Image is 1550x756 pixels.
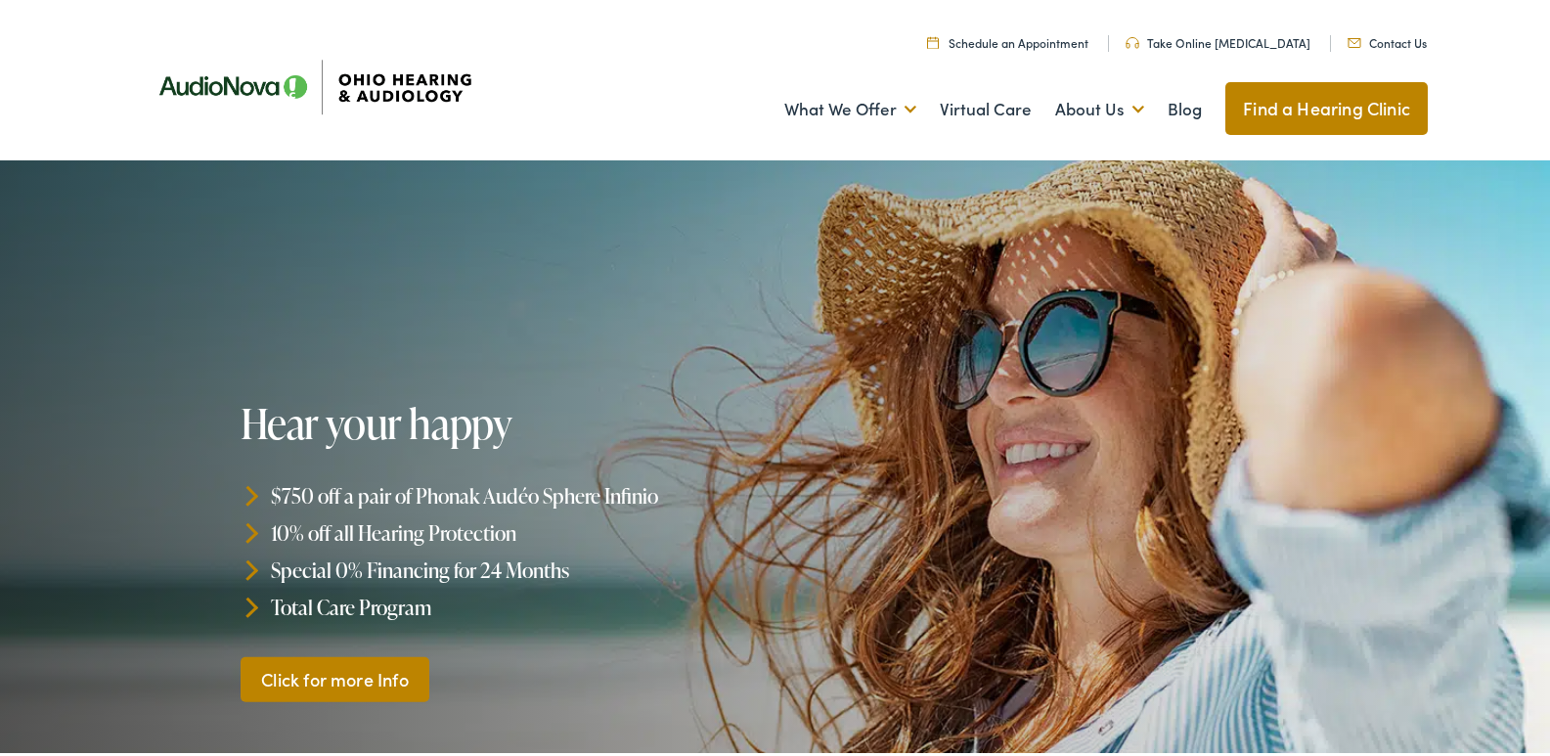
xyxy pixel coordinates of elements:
[940,69,1032,142] a: Virtual Care
[241,397,783,442] h1: Hear your happy
[1348,30,1427,47] a: Contact Us
[927,30,1088,47] a: Schedule an Appointment
[241,473,783,511] li: $750 off a pair of Phonak Audéo Sphere Infinio
[1126,30,1310,47] a: Take Online [MEDICAL_DATA]
[1225,78,1428,131] a: Find a Hearing Clinic
[784,69,916,142] a: What We Offer
[1126,33,1139,45] img: Headphones icone to schedule online hearing test in Cincinnati, OH
[927,32,939,45] img: Calendar Icon to schedule a hearing appointment in Cincinnati, OH
[241,652,430,698] a: Click for more Info
[241,511,783,548] li: 10% off all Hearing Protection
[1348,34,1361,44] img: Mail icon representing email contact with Ohio Hearing in Cincinnati, OH
[241,548,783,585] li: Special 0% Financing for 24 Months
[1055,69,1144,142] a: About Us
[241,584,783,621] li: Total Care Program
[1168,69,1202,142] a: Blog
